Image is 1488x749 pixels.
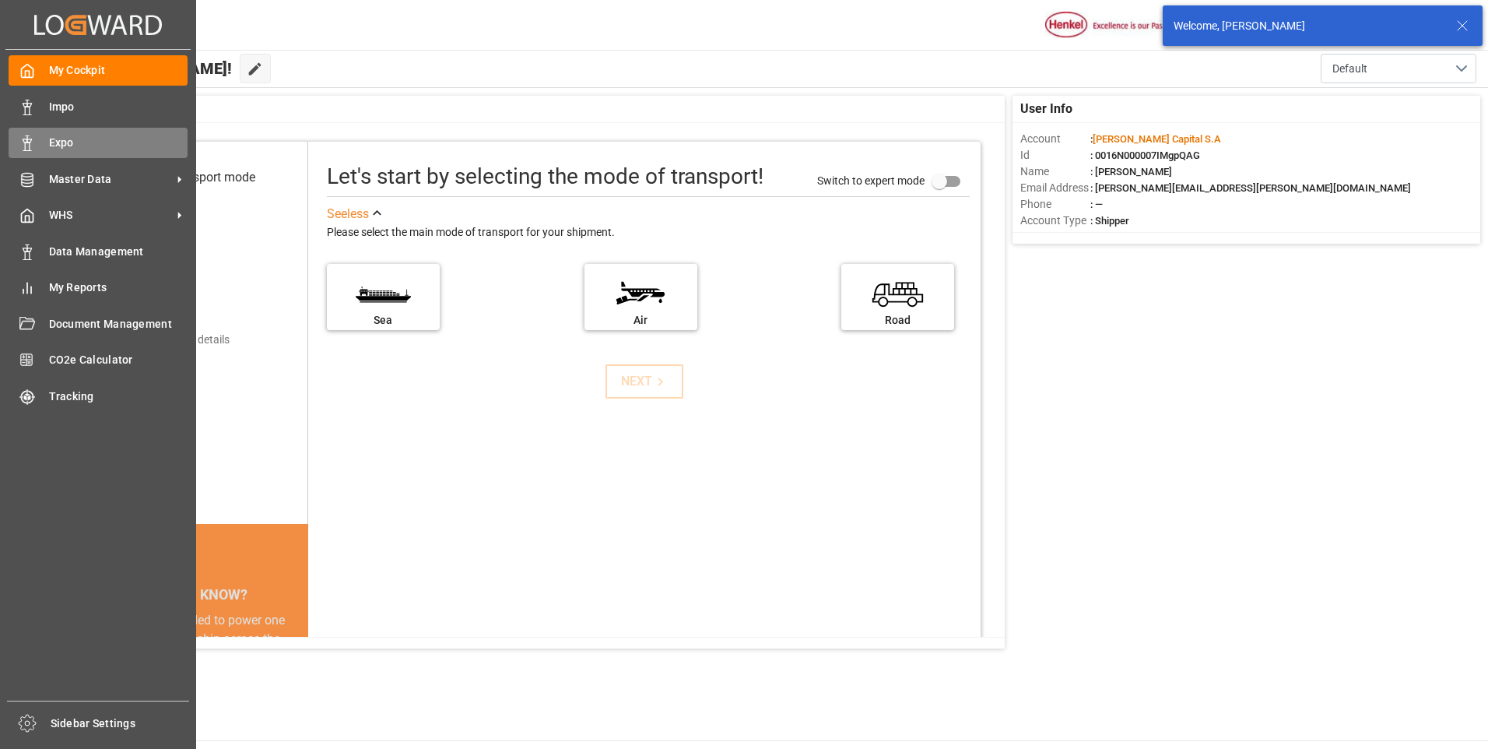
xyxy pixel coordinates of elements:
span: Tracking [49,389,188,405]
span: : — [1090,199,1103,210]
span: CO2e Calculator [49,352,188,368]
span: Name [1020,164,1090,180]
span: Document Management [49,316,188,332]
span: Sidebar Settings [51,716,190,732]
a: My Reports [9,273,188,303]
span: : [1090,133,1221,145]
span: WHS [49,207,172,223]
span: : Shipper [1090,215,1129,227]
span: : [PERSON_NAME] [1090,166,1172,178]
span: : 0016N000007IMgpQAG [1090,149,1200,161]
div: See less [327,205,369,223]
div: Please select the main mode of transport for your shipment. [327,223,970,242]
span: Account Type [1020,213,1090,229]
span: Default [1332,61,1367,77]
img: Henkel%20logo.jpg_1689854090.jpg [1045,12,1176,39]
span: My Cockpit [49,62,188,79]
span: [PERSON_NAME] Capital S.A [1093,133,1221,145]
span: User Info [1020,100,1072,118]
span: Id [1020,147,1090,164]
span: Email Address [1020,180,1090,196]
span: Data Management [49,244,188,260]
div: Road [849,312,946,329]
span: Phone [1020,196,1090,213]
a: Tracking [9,381,188,411]
div: Add shipping details [132,332,230,348]
span: Expo [49,135,188,151]
div: NEXT [621,372,669,391]
span: Account [1020,131,1090,147]
a: Data Management [9,236,188,266]
a: CO2e Calculator [9,345,188,375]
span: Impo [49,99,188,115]
span: Master Data [49,171,172,188]
a: Impo [9,91,188,121]
a: My Cockpit [9,55,188,86]
a: Expo [9,128,188,158]
div: Let's start by selecting the mode of transport! [327,160,763,193]
button: next slide / item [286,611,308,742]
span: My Reports [49,280,188,296]
span: Switch to expert mode [817,174,925,186]
span: Hello [PERSON_NAME]! [65,54,232,83]
div: Sea [335,312,432,329]
button: open menu [1321,54,1476,83]
div: Air [592,312,690,329]
a: Document Management [9,308,188,339]
span: : [PERSON_NAME][EMAIL_ADDRESS][PERSON_NAME][DOMAIN_NAME] [1090,182,1411,194]
button: NEXT [605,364,683,399]
div: Welcome, [PERSON_NAME] [1174,18,1441,34]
